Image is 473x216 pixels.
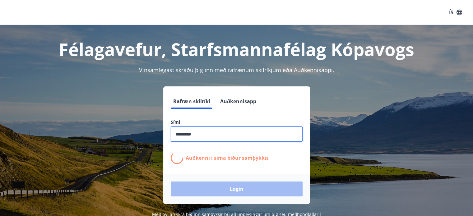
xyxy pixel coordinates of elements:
button: ÍS [446,7,466,18]
button: Rafræn skilríki [171,94,213,109]
button: Auðkennisapp [218,94,259,109]
h1: Félagavefur, Starfsmannafélag Kópavogs [20,37,453,61]
span: Vinsamlegast skráðu þig inn með rafrænum skilríkjum eða Auðkennisappi. [139,66,334,74]
label: Sími [171,119,303,125]
p: Auðkenni í síma bíður samþykkis [186,154,269,161]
